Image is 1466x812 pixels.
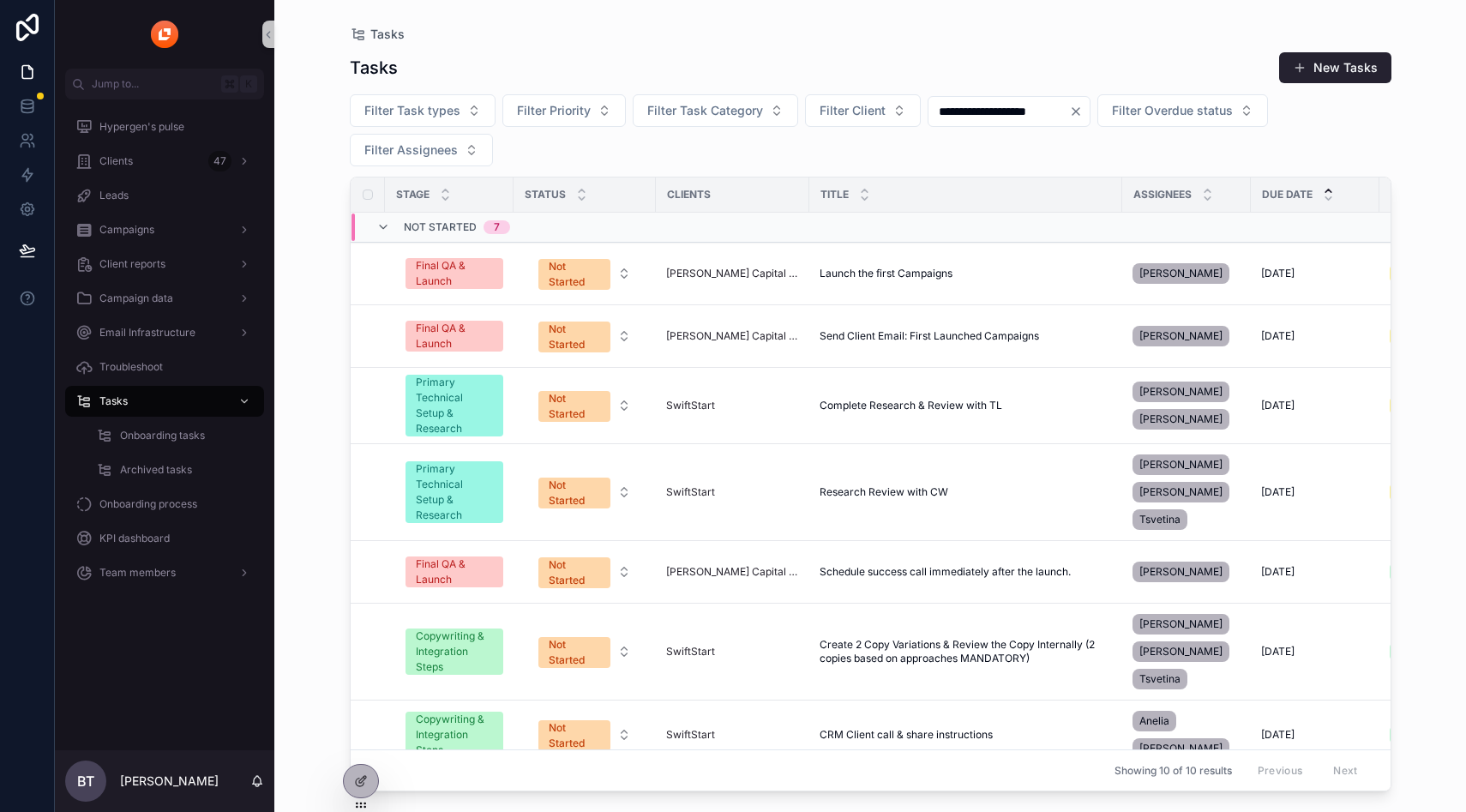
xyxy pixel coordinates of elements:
span: Stage [396,188,430,201]
a: Schedule success call immediately after the launch. [820,565,1112,579]
span: [PERSON_NAME] [1139,329,1223,343]
a: [PERSON_NAME] Capital Partners [666,267,799,280]
div: Final QA & Launch [416,556,493,587]
a: Clients47 [65,146,264,177]
a: [PERSON_NAME][PERSON_NAME]Tsvetina [1133,451,1241,533]
span: Clients [667,188,711,201]
span: Showing 10 of 10 results [1115,764,1232,778]
a: Copywriting & Integration Steps [406,629,503,675]
a: Send Client Email: First Launched Campaigns [820,329,1112,343]
span: [DATE] [1261,565,1295,579]
a: [DATE] [1261,399,1369,412]
div: 47 [208,151,231,171]
a: Primary Technical Setup & Research [406,461,503,523]
a: [PERSON_NAME] Capital Partners [666,329,799,343]
span: [DATE] [1261,329,1295,343]
span: [PERSON_NAME] [1139,742,1223,755]
span: Campaign data [99,292,173,305]
div: Primary Technical Setup & Research [416,461,493,523]
a: Tasks [65,386,264,417]
a: Hypergen's pulse [65,111,264,142]
a: Select Button [524,250,646,298]
a: SwiftStart [666,728,799,742]
span: Onboarding process [99,497,197,511]
span: Filter Overdue status [1112,102,1233,119]
img: App logo [151,21,178,48]
div: Not Started [549,391,600,422]
div: Primary Technical Setup & Research [416,375,493,436]
a: SwiftStart [666,728,715,742]
button: Select Button [633,94,798,127]
p: [PERSON_NAME] [120,773,219,790]
a: [PERSON_NAME] Capital Partners [666,565,799,579]
div: Copywriting & Integration Steps [416,712,493,758]
a: CRM Client call & share instructions [820,728,1112,742]
span: Complete Research & Review with TL [820,399,1002,412]
h1: Tasks [350,56,398,80]
span: Email Infrastructure [99,326,195,340]
span: [DATE] [1261,728,1295,742]
a: Campaigns [65,214,264,245]
a: [PERSON_NAME][PERSON_NAME]Tsvetina [1133,611,1241,693]
div: Final QA & Launch [416,321,493,352]
a: Tasks [350,26,405,43]
button: New Tasks [1279,52,1391,83]
span: Schedule success call immediately after the launch. [820,565,1071,579]
span: Anelia [1139,714,1169,728]
span: [PERSON_NAME] [1139,565,1223,579]
a: Create 2 Copy Variations & Review the Copy Internally (2 copies based on approaches MANDATORY) [820,638,1112,665]
span: Not Started [404,220,477,234]
span: BT [77,771,94,791]
a: Onboarding tasks [86,420,264,451]
a: [PERSON_NAME] [1133,322,1241,350]
a: [DATE] [1261,645,1369,659]
a: Research Review with CW [820,485,1112,499]
span: [DATE] [1261,645,1295,659]
a: Select Button [524,548,646,596]
button: Select Button [502,94,626,127]
div: 7 [494,220,500,234]
button: Select Button [525,712,645,758]
a: SwiftStart [666,399,799,412]
a: Client reports [65,249,264,280]
button: Select Button [525,469,645,515]
span: Team members [99,566,176,580]
a: [PERSON_NAME] [1133,558,1241,586]
button: Select Button [525,250,645,297]
span: Research Review with CW [820,485,948,499]
a: SwiftStart [666,645,715,659]
button: Select Button [1097,94,1268,127]
div: Final QA & Launch [416,258,493,289]
span: Archived tasks [120,463,192,477]
a: [DATE] [1261,565,1369,579]
a: Onboarding process [65,489,264,520]
span: [DATE] [1261,485,1295,499]
a: Troubleshoot [65,352,264,382]
div: Not Started [549,557,600,588]
span: K [242,77,255,91]
a: [DATE] [1261,329,1369,343]
div: Not Started [549,322,600,352]
span: [PERSON_NAME] [1139,267,1223,280]
button: Clear [1069,105,1090,118]
a: SwiftStart [666,399,715,412]
span: Filter Priority [517,102,591,119]
span: Tsvetina [1139,672,1181,686]
span: Tasks [99,394,128,408]
span: [DATE] [1261,267,1295,280]
a: Final QA & Launch [406,556,503,587]
span: Onboarding tasks [120,429,205,442]
span: [PERSON_NAME] [1139,485,1223,499]
a: SwiftStart [666,485,715,499]
span: Client reports [99,257,165,271]
a: Launch the first Campaigns [820,267,1112,280]
span: [PERSON_NAME] [1139,458,1223,472]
